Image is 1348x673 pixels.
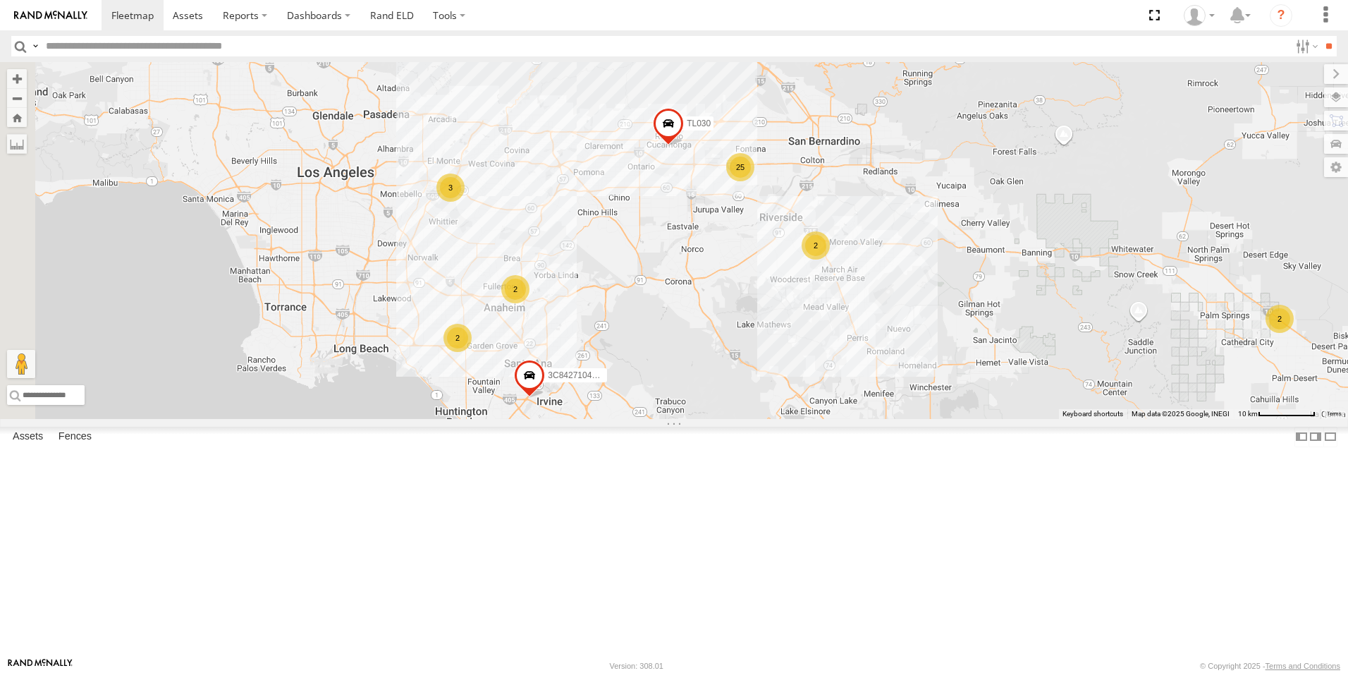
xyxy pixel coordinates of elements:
[726,153,754,181] div: 25
[6,427,50,447] label: Assets
[7,108,27,127] button: Zoom Home
[7,350,35,378] button: Drag Pegman onto the map to open Street View
[548,370,608,380] span: 3C8427104DF8
[7,134,27,154] label: Measure
[1324,157,1348,177] label: Map Settings
[610,662,663,670] div: Version: 308.01
[1323,427,1337,447] label: Hide Summary Table
[14,11,87,20] img: rand-logo.svg
[802,231,830,260] div: 2
[1200,662,1340,670] div: © Copyright 2025 -
[1327,411,1342,417] a: Terms (opens in new tab)
[8,659,73,673] a: Visit our Website
[1132,410,1230,418] span: Map data ©2025 Google, INEGI
[1309,427,1323,447] label: Dock Summary Table to the Right
[1062,409,1123,419] button: Keyboard shortcuts
[1179,5,1220,26] div: Daniel Del Muro
[1290,36,1321,56] label: Search Filter Options
[443,324,472,352] div: 2
[436,174,465,202] div: 3
[7,69,27,88] button: Zoom in
[1266,305,1294,333] div: 2
[1294,427,1309,447] label: Dock Summary Table to the Left
[1238,410,1258,418] span: 10 km
[1234,409,1320,419] button: Map Scale: 10 km per 78 pixels
[1266,662,1340,670] a: Terms and Conditions
[501,275,529,303] div: 2
[51,427,99,447] label: Fences
[687,119,711,128] span: TL030
[30,36,41,56] label: Search Query
[7,88,27,108] button: Zoom out
[1270,4,1292,27] i: ?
